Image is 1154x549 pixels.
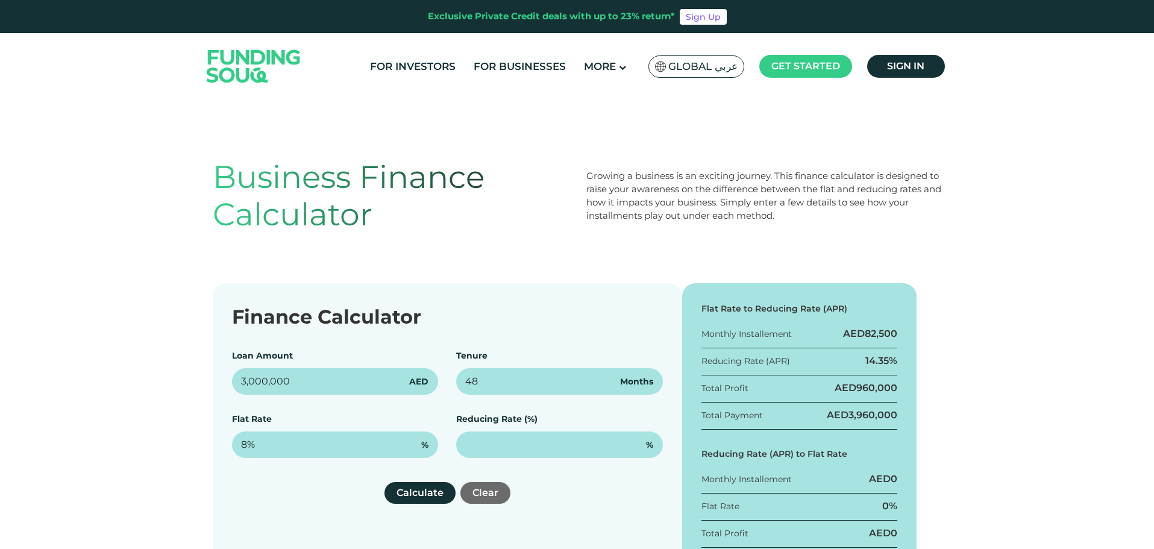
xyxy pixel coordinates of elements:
h1: Business Finance Calculator [213,158,568,234]
div: Total Payment [701,409,763,422]
label: Flat Rate [232,413,272,424]
img: SA Flag [655,61,666,72]
label: Loan Amount [232,350,293,361]
span: AED [409,375,428,388]
div: AED [869,472,897,486]
button: Calculate [384,482,456,504]
img: Logo [195,36,313,96]
label: Tenure [456,350,488,361]
div: Reducing Rate (APR) [701,355,790,368]
span: More [584,60,616,72]
div: Finance Calculator [232,303,663,331]
label: Reducing Rate (%) [456,413,538,424]
a: Sign Up [680,9,727,25]
span: 0 [891,527,897,539]
div: AED [835,381,897,395]
span: 3,960,000 [848,409,897,421]
div: AED [869,527,897,540]
div: Monthly Installement [701,328,792,340]
span: % [421,439,428,451]
div: 0% [882,500,897,513]
span: Get started [771,60,840,72]
span: 0 [891,473,897,485]
div: Flat Rate [701,500,739,513]
a: For Businesses [471,57,569,77]
div: Monthly Installement [701,473,792,486]
div: Growing a business is an exciting journey. This finance calculator is designed to raise your awar... [586,169,942,222]
div: Reducing Rate (APR) to Flat Rate [701,448,898,460]
span: % [646,439,653,451]
div: Exclusive Private Credit deals with up to 23% return* [428,10,675,24]
span: Sign in [887,60,924,72]
span: Global عربي [668,60,738,74]
div: Flat Rate to Reducing Rate (APR) [701,303,898,315]
span: 960,000 [856,382,897,394]
span: Months [620,375,653,388]
div: Total Profit [701,382,748,395]
div: AED [843,327,897,340]
div: AED [827,409,897,422]
div: 14.35% [865,354,897,368]
div: Total Profit [701,527,748,540]
a: Sign in [867,55,945,78]
button: Clear [460,482,510,504]
span: 82,500 [865,328,897,339]
a: For Investors [367,57,459,77]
